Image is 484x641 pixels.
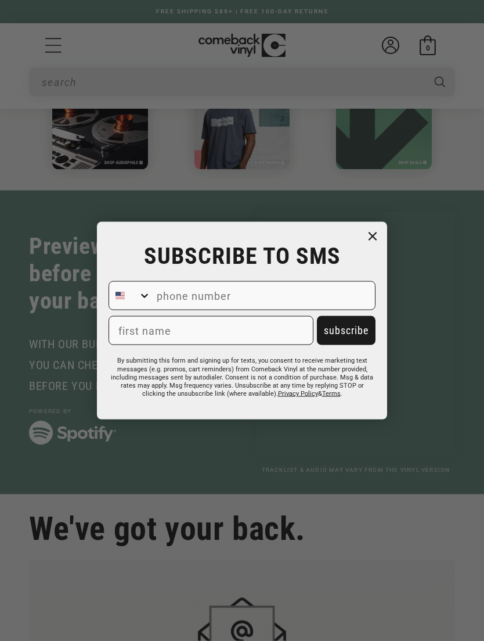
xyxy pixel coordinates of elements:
[278,390,318,398] a: Privacy Policy
[364,228,381,245] button: Close dialog
[151,282,375,310] input: phone number
[322,390,341,398] a: Terms
[109,316,313,345] input: first name
[144,242,341,270] strong: SUBSCRIBE TO SMS
[115,291,125,300] img: United States
[109,357,375,398] p: By submitting this form and signing up for texts, you consent to receive marketing text messages ...
[109,282,151,310] button: Search Countries
[317,316,375,345] button: subscribe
